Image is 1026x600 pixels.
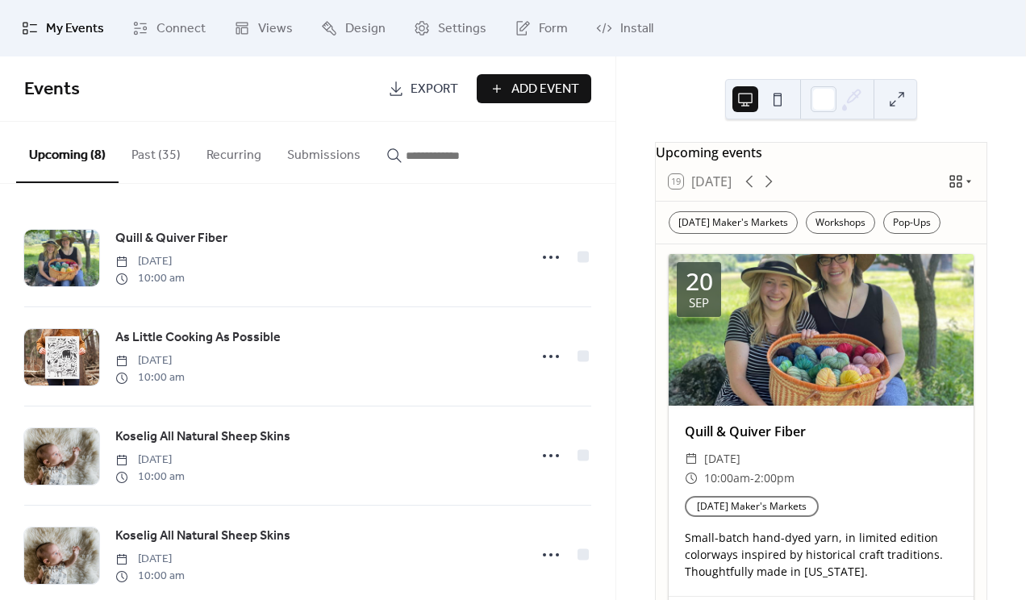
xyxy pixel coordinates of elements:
[24,72,80,107] span: Events
[656,143,986,162] div: Upcoming events
[704,449,740,469] span: [DATE]
[115,253,185,270] span: [DATE]
[669,211,798,234] div: [DATE] Maker's Markets
[309,6,398,50] a: Design
[669,422,974,441] div: Quill & Quiver Fiber
[115,551,185,568] span: [DATE]
[115,369,185,386] span: 10:00 am
[115,526,290,547] a: Koselig All Natural Sheep Skins
[411,80,458,99] span: Export
[222,6,305,50] a: Views
[115,270,185,287] span: 10:00 am
[402,6,498,50] a: Settings
[115,527,290,546] span: Koselig All Natural Sheep Skins
[704,469,750,488] span: 10:00am
[750,469,754,488] span: -
[511,80,579,99] span: Add Event
[477,74,591,103] button: Add Event
[883,211,940,234] div: Pop-Ups
[685,469,698,488] div: ​
[119,122,194,181] button: Past (35)
[503,6,580,50] a: Form
[120,6,218,50] a: Connect
[115,352,185,369] span: [DATE]
[46,19,104,39] span: My Events
[115,229,227,248] span: Quill & Quiver Fiber
[258,19,293,39] span: Views
[806,211,875,234] div: Workshops
[156,19,206,39] span: Connect
[669,529,974,580] div: Small-batch hand-dyed yarn, in limited edition colorways inspired by historical craft traditions....
[376,74,470,103] a: Export
[115,327,281,348] a: As Little Cooking As Possible
[345,19,386,39] span: Design
[115,568,185,585] span: 10:00 am
[115,228,227,249] a: Quill & Quiver Fiber
[115,427,290,447] span: Koselig All Natural Sheep Skins
[115,427,290,448] a: Koselig All Natural Sheep Skins
[115,328,281,348] span: As Little Cooking As Possible
[115,469,185,485] span: 10:00 am
[584,6,665,50] a: Install
[539,19,568,39] span: Form
[754,469,795,488] span: 2:00pm
[686,269,713,294] div: 20
[438,19,486,39] span: Settings
[10,6,116,50] a: My Events
[274,122,373,181] button: Submissions
[115,452,185,469] span: [DATE]
[620,19,653,39] span: Install
[16,122,119,183] button: Upcoming (8)
[689,297,709,309] div: Sep
[685,449,698,469] div: ​
[194,122,274,181] button: Recurring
